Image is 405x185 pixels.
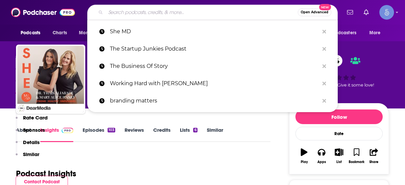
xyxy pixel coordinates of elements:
div: 6 [193,128,197,132]
p: Details [23,139,40,145]
a: Lists6 [180,127,197,142]
button: open menu [74,27,111,39]
button: Apps [313,144,330,168]
button: Similar [16,151,39,163]
a: Charts [48,27,71,39]
button: Details [16,139,40,151]
p: Sponsors [23,127,45,133]
span: For Podcasters [324,28,356,38]
a: The Business Of Story [87,58,338,75]
a: Credits [153,127,171,142]
img: SHE MD [17,46,84,112]
div: Apps [317,160,326,164]
a: Show notifications dropdown [344,7,356,18]
div: Bookmark [349,160,364,164]
p: The Business Of Story [110,58,319,75]
a: Working Hard with [PERSON_NAME] [87,75,338,92]
p: The Startup Junkies Podcast [110,40,319,58]
span: Logged in as Spiral5-G1 [379,5,394,20]
input: Search podcasts, credits, & more... [106,7,298,18]
img: User Profile [379,5,394,20]
button: List [330,144,348,168]
a: She MD [87,23,338,40]
span: Monitoring [79,28,103,38]
button: Show profile menu [379,5,394,20]
a: The Startup Junkies Podcast [87,40,338,58]
div: List [336,160,342,164]
p: branding matters [110,92,319,109]
button: open menu [16,27,49,39]
button: Play [295,144,313,168]
div: Rate [295,127,383,140]
p: She MD [110,23,319,40]
a: Reviews [125,127,144,142]
div: Search podcasts, credits, & more... [87,5,338,20]
p: Working Hard with Grace Beverley [110,75,319,92]
button: Follow [295,109,383,124]
span: Charts [53,28,67,38]
button: Share [365,144,383,168]
span: More [369,28,381,38]
button: Sponsors [16,127,45,139]
a: Similar [207,127,223,142]
button: Bookmark [348,144,365,168]
a: Episodes103 [83,127,115,142]
span: Open Advanced [301,11,328,14]
button: open menu [365,27,389,39]
div: 103 [108,128,115,132]
span: New [319,4,331,10]
div: Play [301,160,308,164]
img: Podchaser - Follow, Share and Rate Podcasts [11,6,75,19]
div: 64Good podcast? Give it some love! [289,51,389,92]
a: branding matters [87,92,338,109]
p: Similar [23,151,39,157]
span: Podcasts [21,28,40,38]
div: Share [369,160,378,164]
button: open menu [320,27,366,39]
button: Open AdvancedNew [298,8,331,16]
span: Good podcast? Give it some love! [304,83,374,88]
a: Show notifications dropdown [361,7,371,18]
